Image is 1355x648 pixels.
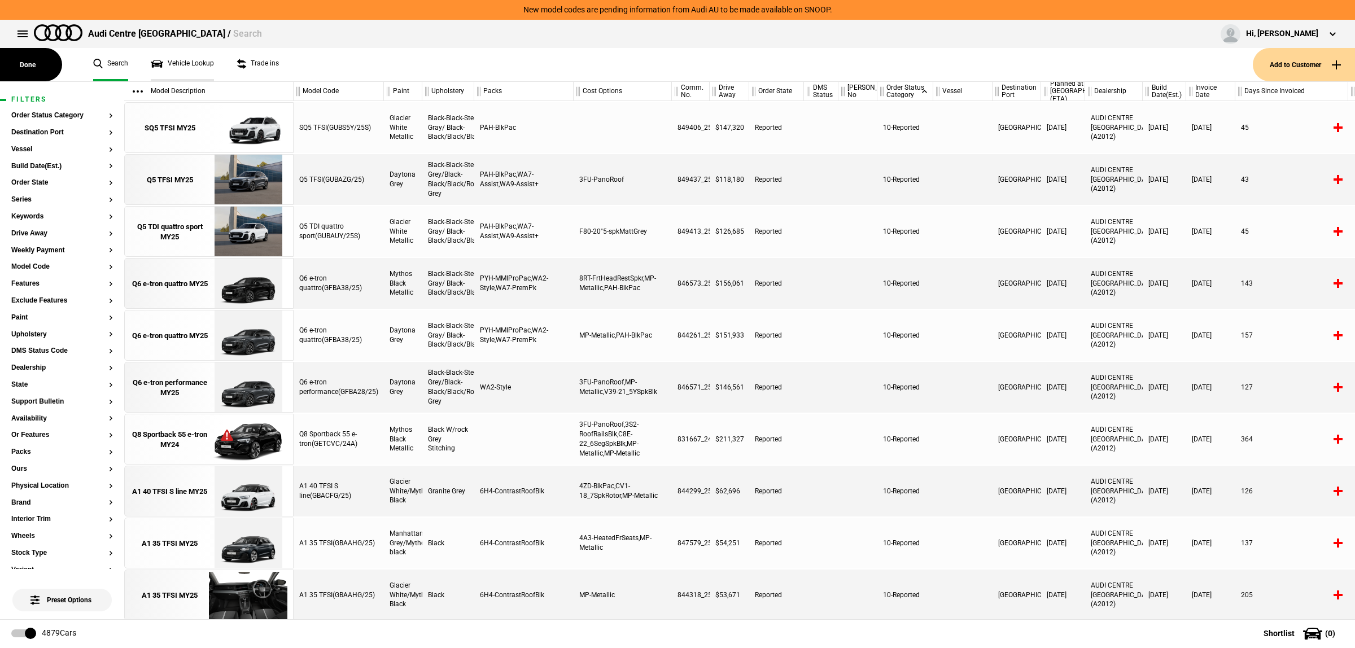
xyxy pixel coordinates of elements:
[11,566,113,574] button: Variant
[993,518,1041,568] div: [GEOGRAPHIC_DATA]
[1235,154,1348,205] div: 43
[1186,258,1235,309] div: [DATE]
[1041,362,1085,413] div: [DATE]
[11,297,113,305] button: Exclude Features
[877,570,933,620] div: 10-Reported
[132,279,208,289] div: Q6 e-tron quattro MY25
[209,362,287,413] img: Audi_GFBA28_25_FW_6Y6Y_3FU_WA2_V39_PAH_PY2_(Nadin:_3FU_C05_PAH_PY2_SN8_V39_WA2)_ext.png
[130,378,209,398] div: Q6 e-tron performance MY25
[130,155,209,205] a: Q5 TFSI MY25
[993,310,1041,361] div: [GEOGRAPHIC_DATA]
[11,415,113,423] button: Availability
[1085,310,1143,361] div: AUDI CENTRE [GEOGRAPHIC_DATA] (A2012)
[1186,362,1235,413] div: [DATE]
[993,362,1041,413] div: [GEOGRAPHIC_DATA]
[672,102,710,153] div: 849406_25
[422,102,474,153] div: Black-Black-Steel Gray/ Black-Black/Black/Black
[11,381,113,398] section: State
[1143,310,1186,361] div: [DATE]
[993,414,1041,465] div: [GEOGRAPHIC_DATA]
[1041,82,1085,101] div: Planned at [GEOGRAPHIC_DATA] (ETA)
[11,566,113,583] section: Variant
[1085,82,1142,101] div: Dealership
[1041,310,1085,361] div: [DATE]
[294,310,384,361] div: Q6 e-tron quattro(GFBA38/25)
[11,465,113,482] section: Ours
[422,82,474,101] div: Upholstery
[474,518,574,568] div: 6H4-ContrastRoofBlk
[710,258,749,309] div: $156,061
[130,414,209,465] a: Q8 Sportback 55 e-tron MY24
[151,48,214,81] a: Vehicle Lookup
[11,532,113,549] section: Wheels
[11,549,113,557] button: Stock Type
[1085,466,1143,516] div: AUDI CENTRE [GEOGRAPHIC_DATA] (A2012)
[11,364,113,372] button: Dealership
[11,263,113,271] button: Model Code
[33,582,91,604] span: Preset Options
[132,487,207,497] div: A1 40 TFSI S line MY25
[130,362,209,413] a: Q6 e-tron performance MY25
[422,518,474,568] div: Black
[209,518,287,569] img: Audi_GBAAHG_25_KR_H10E_4A3_6H4_6FB_(Nadin:_4A3_6FB_6H4_C42)_ext.png
[474,154,574,205] div: PAH-BlkPac,WA7-Assist,WA9-Assist+
[11,129,113,146] section: Destination Port
[145,123,195,133] div: SQ5 TFSI MY25
[130,466,209,517] a: A1 40 TFSI S line MY25
[710,414,749,465] div: $211,327
[574,82,671,101] div: Cost Options
[749,154,804,205] div: Reported
[474,362,574,413] div: WA2-Style
[294,82,383,101] div: Model Code
[11,465,113,473] button: Ours
[474,82,573,101] div: Packs
[209,570,287,621] img: Audi_GBAAHG_25_KR_2Y0E_6H4_6FB_(Nadin:_6FB_6H4_C41)_ext.png
[804,82,838,101] div: DMS Status
[11,163,113,179] section: Build Date(Est.)
[130,310,209,361] a: Q6 e-tron quattro MY25
[233,28,262,39] span: Search
[294,518,384,568] div: A1 35 TFSI(GBAAHG/25)
[1247,619,1355,647] button: Shortlist(0)
[474,570,574,620] div: 6H4-ContrastRoofBlk
[422,570,474,620] div: Black
[574,362,672,413] div: 3FU-PanoRoof,MP-Metallic,V39-21_5YSpkBlk
[384,258,422,309] div: Mythos Black Metallic
[11,163,113,170] button: Build Date(Est.)
[11,129,113,137] button: Destination Port
[672,466,710,516] div: 844299_25
[130,207,209,257] a: Q5 TDI quattro sport MY25
[422,466,474,516] div: Granite Grey
[1041,154,1085,205] div: [DATE]
[11,364,113,381] section: Dealership
[11,347,113,355] button: DMS Status Code
[1235,82,1348,101] div: Days Since Invoiced
[1235,102,1348,153] div: 45
[993,102,1041,153] div: [GEOGRAPHIC_DATA]
[130,222,209,242] div: Q5 TDI quattro sport MY25
[574,466,672,516] div: 4ZD-BlkPac,CV1-18_7SpkRotor,MP-Metallic
[209,103,287,154] img: Audi_GUBS5Y_25S_GX_2Y2Y_PAH_WA2_6FJ_53A_PYH_PWO_(Nadin:_53A_6FJ_C56_PAH_PWO_PYH_S9S_WA2)_ext.png
[11,347,113,364] section: DMS Status Code
[124,82,293,101] div: Model Description
[672,310,710,361] div: 844261_25
[422,362,474,413] div: Black-Black-Steel Grey/Black-Black/Black/Rock Grey
[132,331,208,341] div: Q6 e-tron quattro MY25
[11,112,113,129] section: Order Status Category
[384,82,422,101] div: Paint
[11,196,113,204] button: Series
[710,154,749,205] div: $118,180
[11,146,113,154] button: Vessel
[1085,414,1143,465] div: AUDI CENTRE [GEOGRAPHIC_DATA] (A2012)
[749,102,804,153] div: Reported
[710,102,749,153] div: $147,320
[11,532,113,540] button: Wheels
[474,310,574,361] div: PYH-MMIProPac,WA2-Style,WA7-PremPk
[474,258,574,309] div: PYH-MMIProPac,WA2-Style,WA7-PremPk
[1143,362,1186,413] div: [DATE]
[1041,102,1085,153] div: [DATE]
[422,258,474,309] div: Black-Black-Steel Gray/ Black-Black/Black/Black
[11,196,113,213] section: Series
[1186,570,1235,620] div: [DATE]
[672,258,710,309] div: 846573_25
